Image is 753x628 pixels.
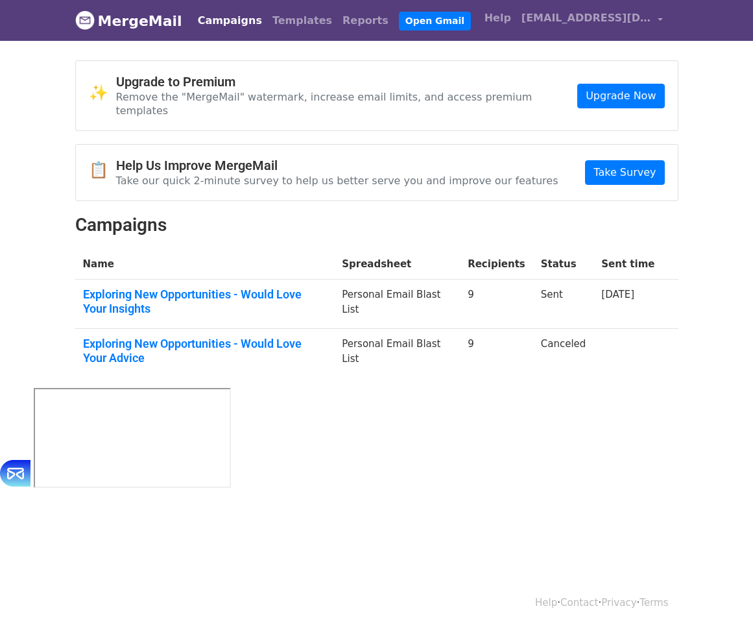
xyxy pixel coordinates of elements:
a: Templates [267,8,337,34]
a: Upgrade Now [577,84,664,108]
h4: Upgrade to Premium [116,74,578,90]
td: Personal Email Blast List [334,329,460,378]
span: 📋 [89,161,116,180]
th: Spreadsheet [334,249,460,280]
a: Campaigns [193,8,267,34]
h4: Help Us Improve MergeMail [116,158,558,173]
a: Exploring New Opportunities - Would Love Your Insights [83,287,327,315]
p: Take our quick 2-minute survey to help us better serve you and improve our features [116,174,558,187]
a: Contact [560,597,598,609]
th: Recipients [460,249,533,280]
a: Take Survey [585,160,664,185]
a: MergeMail [75,7,182,34]
p: Remove the "MergeMail" watermark, increase email limits, and access premium templates [116,90,578,117]
td: Canceled [533,329,594,378]
td: 9 [460,280,533,329]
th: Sent time [593,249,662,280]
td: 9 [460,329,533,378]
a: Privacy [601,597,636,609]
img: MergeMail logo [75,10,95,30]
a: Open Gmail [399,12,471,30]
span: [EMAIL_ADDRESS][DOMAIN_NAME] [521,10,651,26]
a: Exploring New Opportunities - Would Love Your Advice [83,337,327,365]
a: Help [535,597,557,609]
a: Reports [337,8,394,34]
a: [DATE] [601,289,634,300]
a: [EMAIL_ADDRESS][DOMAIN_NAME] [516,5,668,36]
th: Status [533,249,594,280]
th: Name [75,249,335,280]
a: Terms [639,597,668,609]
td: Personal Email Blast List [334,280,460,329]
h2: Campaigns [75,214,678,236]
span: ✨ [89,84,116,103]
a: Help [479,5,516,31]
td: Sent [533,280,594,329]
